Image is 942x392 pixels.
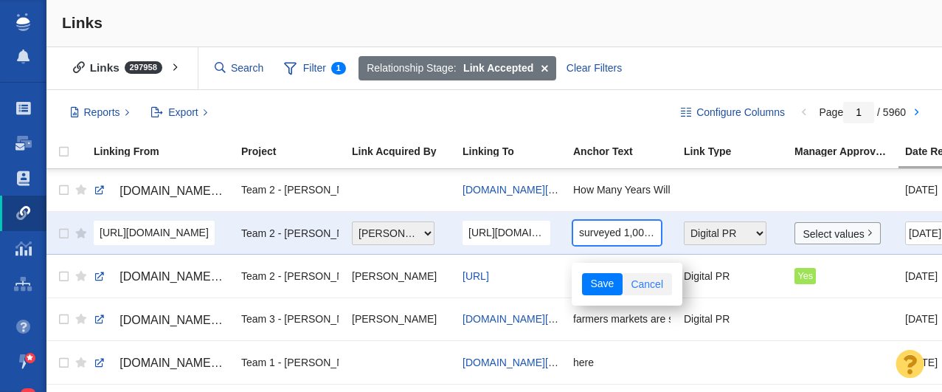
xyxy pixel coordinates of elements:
span: [DOMAIN_NAME][URL] [120,185,244,197]
span: [DOMAIN_NAME][URL] [120,357,244,369]
a: [DOMAIN_NAME][URL] [94,351,228,376]
span: Page / 5960 [819,106,906,118]
a: Cancel [623,273,672,295]
span: Configure Columns [696,105,785,120]
button: Configure Columns [673,100,794,125]
td: Taylor Tomita [345,255,456,298]
a: Link Type [684,146,793,159]
td: Taylor Tomita [345,212,456,255]
span: Reports [84,105,120,120]
button: Save [582,273,623,295]
div: Project [241,146,350,157]
div: Team 2 - [PERSON_NAME] | [PERSON_NAME] | [PERSON_NAME]\Lightyear AI\Lightyear AI - Digital PR - C... [241,260,339,292]
div: farmers markets are successful [573,303,671,335]
div: Team 3 - [PERSON_NAME] | Summer | [PERSON_NAME]\inFlow Inventory\Inflow Inventory - Digital PR - ... [241,303,339,335]
td: Digital PR [677,298,788,340]
span: [PERSON_NAME] [352,269,437,283]
a: Manager Approved Link? [794,146,904,159]
a: [DOMAIN_NAME][URL] [463,313,572,325]
div: How Many Years Will It Take to Retire in Your State? [573,174,671,206]
a: [DOMAIN_NAME][URL] [94,179,228,204]
span: Filter [276,55,354,83]
div: Link Type [684,146,793,157]
div: Clear Filters [558,56,630,81]
a: Linking To [463,146,572,159]
span: Yes [797,271,813,281]
span: Export [168,105,198,120]
a: [DOMAIN_NAME][URL] [94,264,228,289]
a: [DOMAIN_NAME][URL] [94,308,228,333]
td: Kyle Ochsner [345,298,456,340]
div: Linking To [463,146,572,157]
a: [DOMAIN_NAME][URL] [463,357,572,368]
a: [DOMAIN_NAME][URL] [463,184,572,196]
span: Relationship Stage: [367,61,456,76]
td: Digital PR [677,255,788,298]
input: Search [209,55,271,81]
span: 1 [331,62,346,75]
a: Linking From [94,146,240,159]
span: [DOMAIN_NAME][URL] [120,314,244,326]
div: Team 2 - [PERSON_NAME] | [PERSON_NAME] | [PERSON_NAME]\[PERSON_NAME]\[PERSON_NAME] - Digital PR -... [241,174,339,206]
div: Linking From [94,146,240,157]
button: Export [143,100,216,125]
td: Yes [788,255,898,298]
div: Anchor Text [573,146,682,157]
a: Select values [794,222,881,244]
div: Team 1 - [PERSON_NAME] | [PERSON_NAME] | [PERSON_NAME]\Veracity (FLIP & Canopy)\Full Frame Insura... [241,346,339,378]
span: Links [62,14,103,31]
div: Manager Approved Link? [794,146,904,157]
span: [PERSON_NAME] [352,312,437,326]
a: Link Acquired By [352,146,461,159]
span: [DOMAIN_NAME][URL] [120,270,244,283]
span: Digital PR [684,312,730,326]
div: Link Acquired By [352,146,461,157]
strong: Link Accepted [463,61,533,76]
div: here [573,346,671,378]
img: buzzstream_logo_iconsimple.png [16,13,30,31]
button: Reports [62,100,138,125]
a: Anchor Text [573,146,682,159]
div: Team 2 - [PERSON_NAME] | [PERSON_NAME] | [PERSON_NAME]\[PERSON_NAME]\[PERSON_NAME] - Digital PR -... [241,217,339,249]
a: [URL] [463,270,489,282]
span: Digital PR [684,269,730,283]
td: Digital PR [677,212,788,255]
